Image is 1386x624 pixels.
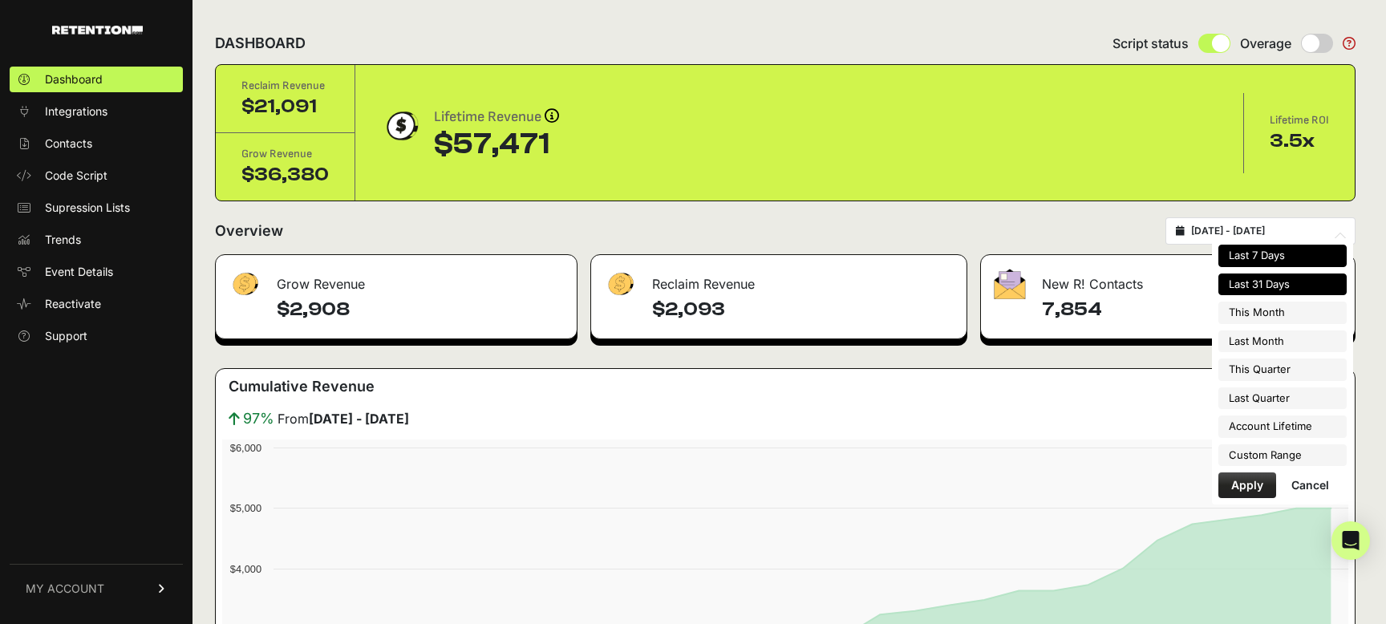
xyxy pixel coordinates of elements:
[1042,297,1342,322] h4: 7,854
[10,227,183,253] a: Trends
[10,259,183,285] a: Event Details
[309,411,409,427] strong: [DATE] - [DATE]
[45,71,103,87] span: Dashboard
[277,297,564,322] h4: $2,908
[230,563,261,575] text: $4,000
[1218,387,1347,410] li: Last Quarter
[1240,34,1291,53] span: Overage
[1218,302,1347,324] li: This Month
[278,409,409,428] span: From
[10,195,183,221] a: Supression Lists
[10,564,183,613] a: MY ACCOUNT
[241,94,329,120] div: $21,091
[229,375,375,398] h3: Cumulative Revenue
[10,99,183,124] a: Integrations
[241,78,329,94] div: Reclaim Revenue
[243,407,274,430] span: 97%
[652,297,954,322] h4: $2,093
[45,328,87,344] span: Support
[45,136,92,152] span: Contacts
[241,162,329,188] div: $36,380
[230,442,261,454] text: $6,000
[10,291,183,317] a: Reactivate
[241,146,329,162] div: Grow Revenue
[434,106,559,128] div: Lifetime Revenue
[10,163,183,188] a: Code Script
[1218,472,1276,498] button: Apply
[45,264,113,280] span: Event Details
[1218,444,1347,467] li: Custom Range
[604,269,636,300] img: fa-dollar-13500eef13a19c4ab2b9ed9ad552e47b0d9fc28b02b83b90ba0e00f96d6372e9.png
[45,296,101,312] span: Reactivate
[1218,330,1347,353] li: Last Month
[591,255,967,303] div: Reclaim Revenue
[1270,128,1329,154] div: 3.5x
[229,269,261,300] img: fa-dollar-13500eef13a19c4ab2b9ed9ad552e47b0d9fc28b02b83b90ba0e00f96d6372e9.png
[10,323,183,349] a: Support
[52,26,143,34] img: Retention.com
[230,502,261,514] text: $5,000
[1218,274,1347,296] li: Last 31 Days
[45,103,107,120] span: Integrations
[45,232,81,248] span: Trends
[26,581,104,597] span: MY ACCOUNT
[45,200,130,216] span: Supression Lists
[215,32,306,55] h2: DASHBOARD
[434,128,559,160] div: $57,471
[1279,472,1342,498] button: Cancel
[1218,415,1347,438] li: Account Lifetime
[981,255,1355,303] div: New R! Contacts
[1331,521,1370,560] div: Open Intercom Messenger
[45,168,107,184] span: Code Script
[1218,359,1347,381] li: This Quarter
[10,131,183,156] a: Contacts
[381,106,421,146] img: dollar-coin-05c43ed7efb7bc0c12610022525b4bbbb207c7efeef5aecc26f025e68dcafac9.png
[1218,245,1347,267] li: Last 7 Days
[1112,34,1189,53] span: Script status
[1270,112,1329,128] div: Lifetime ROI
[10,67,183,92] a: Dashboard
[216,255,577,303] div: Grow Revenue
[994,269,1026,299] img: fa-envelope-19ae18322b30453b285274b1b8af3d052b27d846a4fbe8435d1a52b978f639a2.png
[215,220,283,242] h2: Overview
